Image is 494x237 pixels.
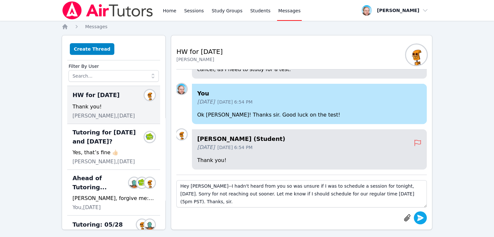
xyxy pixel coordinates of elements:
span: [PERSON_NAME], [DATE] [72,158,135,166]
h4: You [197,89,422,98]
img: Evan Warneck [137,178,147,188]
div: Thank you! [72,103,155,111]
span: [PERSON_NAME], [DATE] [72,112,135,120]
img: Nathan Warneck [145,178,155,188]
img: Nathan Warneck [137,219,147,230]
span: Messages [278,7,301,14]
span: [DATE] 6:54 PM [217,144,252,151]
img: Shelley Warneck [129,178,139,188]
span: [DATE] [197,143,215,151]
img: Nathan Warneck [406,44,427,65]
img: Shawn White [176,84,187,94]
h2: HW for [DATE] [176,47,223,56]
span: HW for [DATE] [72,91,120,100]
span: Tutoring: 05/28 [72,220,123,229]
span: You, [DATE] [72,204,101,211]
div: [PERSON_NAME] [176,56,223,63]
img: Air Tutors [62,1,154,19]
a: Messages [85,23,108,30]
div: Ahead of Tutoring...Shelley WarneckEvan WarneckNathan Warneck[PERSON_NAME], forgive me: I acciden... [67,170,160,216]
textarea: Hey [PERSON_NAME]--I hadn't heard from you so was unsure if I was to schedule a session for tonig... [176,180,427,207]
p: Thank you! [197,156,422,164]
h4: [PERSON_NAME] (Student) [197,134,414,143]
div: Tutoring for [DATE] and [DATE]?Evan WarneckYes, that’s fine 👍🏻[PERSON_NAME],[DATE] [67,124,160,170]
label: Filter By User [69,60,159,70]
img: Evan Warneck [145,132,155,142]
nav: Breadcrumb [62,23,432,30]
input: Search... [69,70,159,82]
img: Shelley Warneck [145,219,155,230]
span: Ahead of Tutoring... [72,174,132,192]
img: Nathan Warneck [176,129,187,140]
img: Nathan Warneck [145,90,155,100]
p: Ok [PERSON_NAME]! Thanks sir. Good luck on the test! [197,111,422,119]
div: HW for [DATE]Nathan WarneckThank you![PERSON_NAME],[DATE] [67,86,160,124]
span: Tutoring for [DATE] and [DATE]? [72,128,147,146]
button: Create Thread [70,43,114,55]
span: [DATE] [197,98,215,106]
span: [DATE] 6:54 PM [217,99,252,105]
div: [PERSON_NAME], forgive me: I accidentally scheduled this week's session one day ahead of schedule... [72,194,155,202]
span: Messages [85,24,108,29]
div: Yes, that’s fine 👍🏻 [72,149,155,156]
